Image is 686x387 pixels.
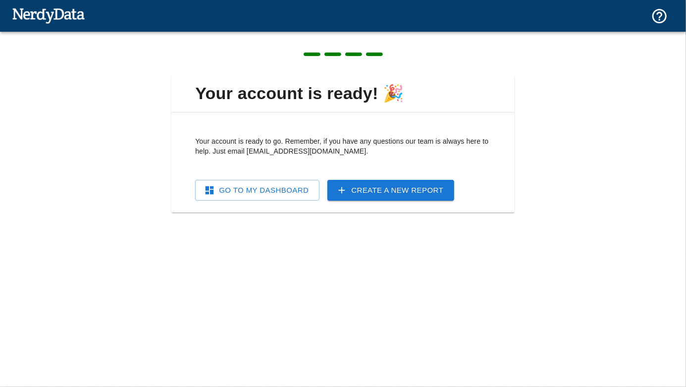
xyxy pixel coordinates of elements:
img: NerdyData.com [12,5,85,25]
a: Go To My Dashboard [195,180,319,201]
p: Your account is ready to go. Remember, if you have any questions our team is always here to help.... [195,136,491,156]
button: Support and Documentation [645,1,674,31]
span: Your account is ready! 🎉 [179,83,507,104]
a: Create a New Report [327,180,454,201]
